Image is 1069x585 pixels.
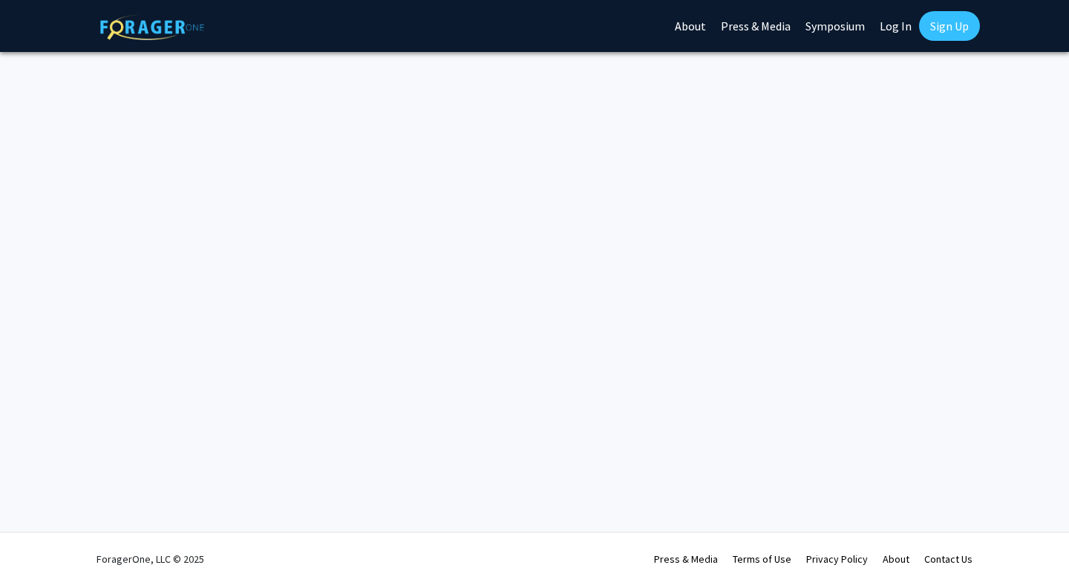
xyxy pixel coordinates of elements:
div: ForagerOne, LLC © 2025 [97,533,204,585]
a: Sign Up [919,11,980,41]
a: Contact Us [924,552,972,566]
a: Terms of Use [733,552,791,566]
a: About [883,552,909,566]
a: Privacy Policy [806,552,868,566]
img: ForagerOne Logo [100,14,204,40]
a: Press & Media [654,552,718,566]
